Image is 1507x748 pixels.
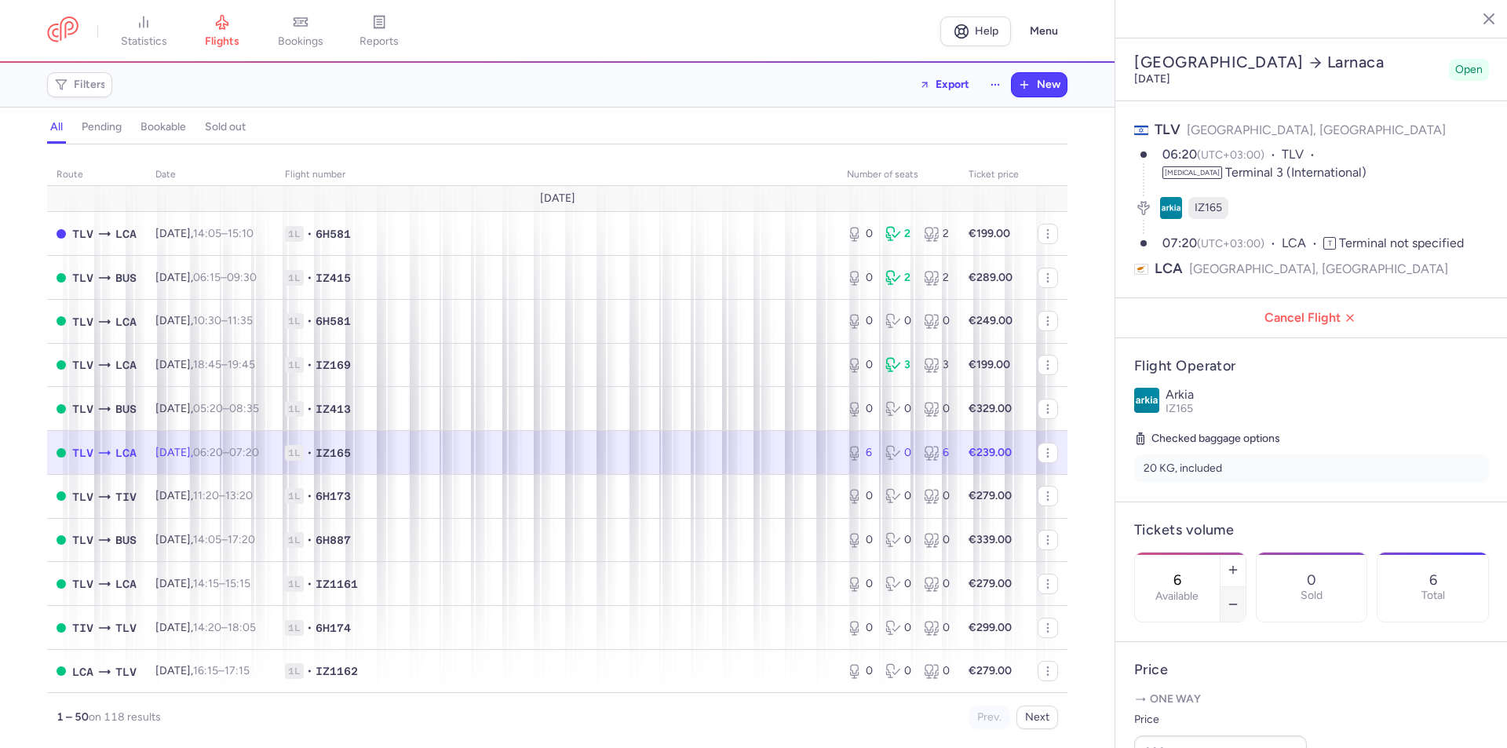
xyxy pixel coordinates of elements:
[115,531,137,549] span: BUS
[885,663,911,679] div: 0
[1197,237,1264,250] span: (UTC+03:00)
[316,445,351,461] span: IZ165
[193,314,221,327] time: 10:30
[140,120,186,134] h4: bookable
[193,446,223,459] time: 06:20
[1282,235,1323,253] span: LCA
[72,356,93,374] span: TLV
[193,621,221,634] time: 14:20
[225,577,250,590] time: 15:15
[307,357,312,373] span: •
[540,192,575,205] span: [DATE]
[924,532,950,548] div: 0
[847,357,873,373] div: 0
[969,358,1010,371] strong: €199.00
[316,401,351,417] span: IZ413
[224,664,250,677] time: 17:15
[193,314,253,327] span: –
[47,163,146,187] th: route
[924,357,950,373] div: 3
[1307,572,1316,588] p: 0
[969,489,1012,502] strong: €279.00
[969,533,1012,546] strong: €339.00
[847,270,873,286] div: 0
[1429,572,1437,588] p: 6
[155,271,257,284] span: [DATE],
[885,270,911,286] div: 2
[969,577,1012,590] strong: €279.00
[1301,589,1323,602] p: Sold
[975,25,998,37] span: Help
[285,357,304,373] span: 1L
[847,445,873,461] div: 6
[72,444,93,462] span: TLV
[72,531,93,549] span: TLV
[285,663,304,679] span: 1L
[285,313,304,329] span: 1L
[1016,706,1058,729] button: Next
[205,120,246,134] h4: sold out
[193,533,255,546] span: –
[285,445,304,461] span: 1L
[969,706,1010,729] button: Prev.
[1155,259,1183,279] span: LCA
[115,575,137,593] span: LCA
[847,532,873,548] div: 0
[228,533,255,546] time: 17:20
[275,163,837,187] th: Flight number
[924,488,950,504] div: 0
[193,227,221,240] time: 14:05
[1020,16,1067,46] button: Menu
[969,314,1013,327] strong: €249.00
[57,710,89,724] strong: 1 – 50
[155,227,254,240] span: [DATE],
[121,35,167,49] span: statistics
[847,488,873,504] div: 0
[155,621,256,634] span: [DATE],
[155,489,253,502] span: [DATE],
[72,575,93,593] span: TLV
[228,227,254,240] time: 15:10
[48,73,111,97] button: Filters
[1197,148,1264,162] span: (UTC+03:00)
[193,271,257,284] span: –
[115,663,137,680] span: TLV
[193,402,259,415] span: –
[885,445,911,461] div: 0
[885,226,911,242] div: 2
[1155,590,1199,603] label: Available
[924,270,950,286] div: 2
[72,400,93,418] span: TLV
[72,313,93,330] span: TLV
[228,314,253,327] time: 11:35
[316,226,351,242] span: 6H581
[847,576,873,592] div: 0
[1225,165,1367,180] span: Terminal 3 (International)
[316,357,351,373] span: IZ169
[1455,62,1483,78] span: Open
[307,401,312,417] span: •
[1037,78,1060,91] span: New
[1162,166,1222,179] span: [MEDICAL_DATA]
[307,313,312,329] span: •
[72,619,93,637] span: TIV
[74,78,106,91] span: Filters
[909,72,980,97] button: Export
[155,446,259,459] span: [DATE],
[340,14,418,49] a: reports
[1282,146,1321,164] span: TLV
[72,269,93,286] span: TLV
[205,35,239,49] span: flights
[72,663,93,680] span: LCA
[82,120,122,134] h4: pending
[193,489,253,502] span: –
[1155,121,1180,138] span: TLV
[278,35,323,49] span: bookings
[969,402,1012,415] strong: €329.00
[924,445,950,461] div: 6
[969,271,1013,284] strong: €289.00
[155,402,259,415] span: [DATE],
[155,577,250,590] span: [DATE],
[1339,235,1464,250] span: Terminal not specified
[104,14,183,49] a: statistics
